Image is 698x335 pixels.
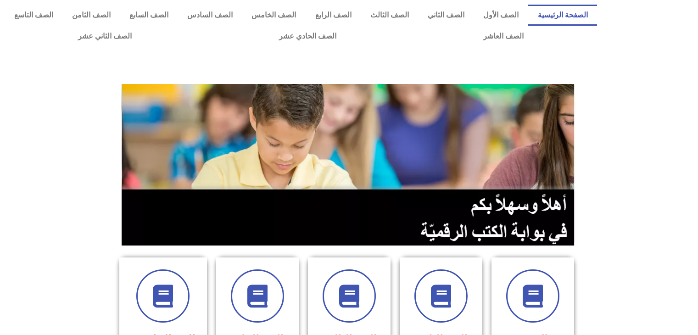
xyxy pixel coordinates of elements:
a: الصف العاشر [410,26,597,47]
a: الصف الحادي عشر [205,26,409,47]
a: الصف السابع [120,5,178,26]
a: الصف الثالث [361,5,418,26]
a: الصف الثامن [62,5,120,26]
a: الصف الأول [474,5,528,26]
a: الصف التاسع [5,5,62,26]
a: الصف الثاني [418,5,474,26]
a: الصف الرابع [306,5,361,26]
a: الصف الثاني عشر [5,26,205,47]
a: الصفحة الرئيسية [528,5,597,26]
a: الصف الخامس [242,5,306,26]
a: الصف السادس [178,5,242,26]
